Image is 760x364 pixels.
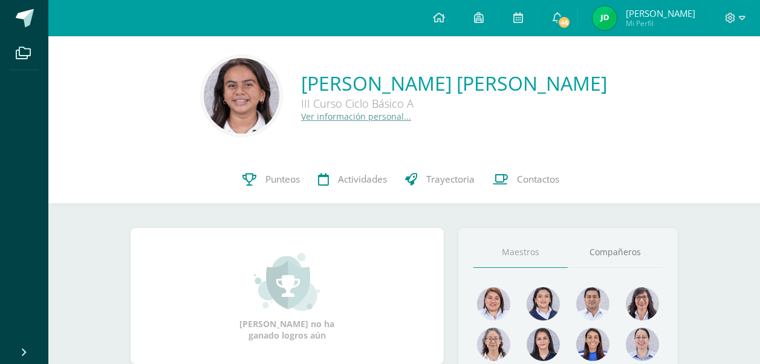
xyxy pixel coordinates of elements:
[254,252,320,312] img: achievement_small.png
[626,18,695,28] span: Mi Perfil
[527,287,560,320] img: 38f1825733c6dbe04eae57747697107f.png
[517,173,559,186] span: Contactos
[473,237,568,268] a: Maestros
[227,252,348,341] div: [PERSON_NAME] no ha ganado logros aún
[527,328,560,361] img: 6bc5668d4199ea03c0854e21131151f7.png
[396,155,484,204] a: Trayectoria
[626,328,659,361] img: 2d6d27342f92958193c038c70bd392c6.png
[233,155,309,204] a: Punteos
[557,16,571,29] span: 46
[626,287,659,320] img: e4c60777b6b4805822e873edbf202705.png
[477,287,510,320] img: 915cdc7588786fd8223dd02568f7fda0.png
[338,173,387,186] span: Actividades
[301,111,411,122] a: Ver información personal...
[265,173,300,186] span: Punteos
[309,155,396,204] a: Actividades
[426,173,475,186] span: Trayectoria
[593,6,617,30] img: 47bb5cb671f55380063b8448e82fec5d.png
[568,237,663,268] a: Compañeros
[576,287,609,320] img: 9a0812c6f881ddad7942b4244ed4a083.png
[576,328,609,361] img: a5c04a697988ad129bdf05b8f922df21.png
[626,7,695,19] span: [PERSON_NAME]
[477,328,510,361] img: 0e5799bef7dad198813e0c5f14ac62f9.png
[484,155,568,204] a: Contactos
[301,96,607,111] div: III Curso Ciclo Básico A
[204,58,279,134] img: bb3d2b1f4492825a1dba9b63c29e11db.png
[301,70,607,96] a: [PERSON_NAME] [PERSON_NAME]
